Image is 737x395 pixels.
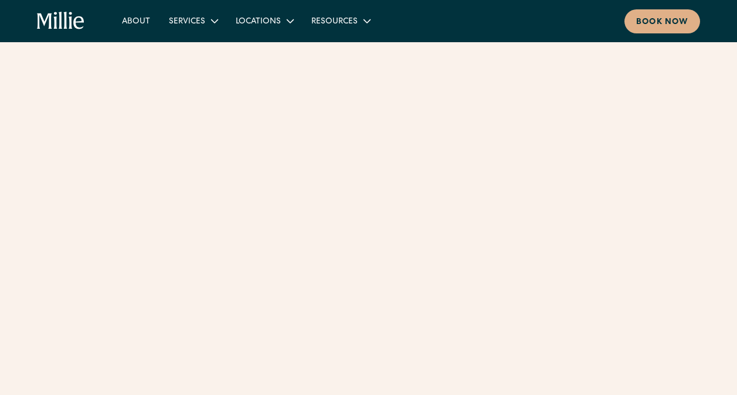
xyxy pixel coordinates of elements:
[159,11,226,30] div: Services
[624,9,700,33] a: Book now
[113,11,159,30] a: About
[169,16,205,28] div: Services
[311,16,358,28] div: Resources
[37,12,84,30] a: home
[302,11,379,30] div: Resources
[636,16,688,29] div: Book now
[236,16,281,28] div: Locations
[226,11,302,30] div: Locations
